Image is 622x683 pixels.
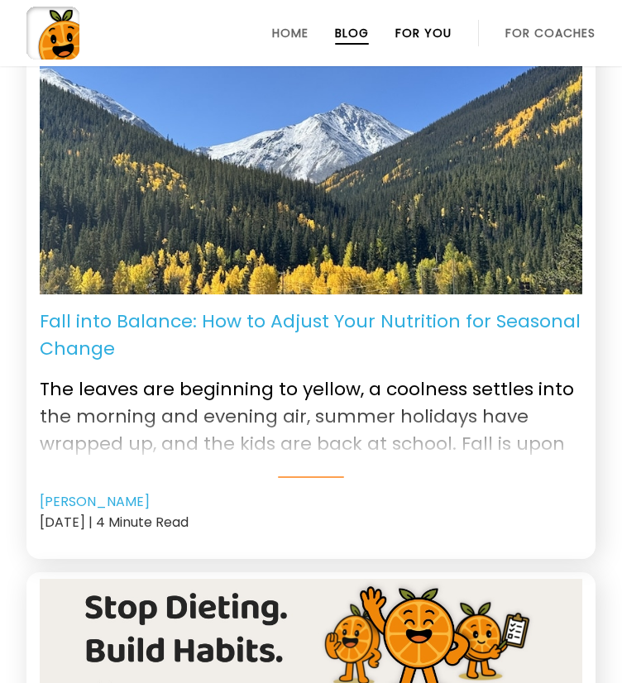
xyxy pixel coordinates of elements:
[395,26,452,40] a: For You
[40,308,582,478] a: Fall into Balance: How to Adjust Your Nutrition for Seasonal Change The leaves are beginning to y...
[40,512,582,533] div: [DATE] | 4 Minute Read
[505,26,596,40] a: For Coaches
[272,26,309,40] a: Home
[335,26,369,40] a: Blog
[40,40,582,294] img: Autumn in Colorado
[40,362,582,455] p: The leaves are beginning to yellow, a coolness settles into the morning and evening air, summer h...
[40,308,582,362] p: Fall into Balance: How to Adjust Your Nutrition for Seasonal Change
[40,492,150,512] a: [PERSON_NAME]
